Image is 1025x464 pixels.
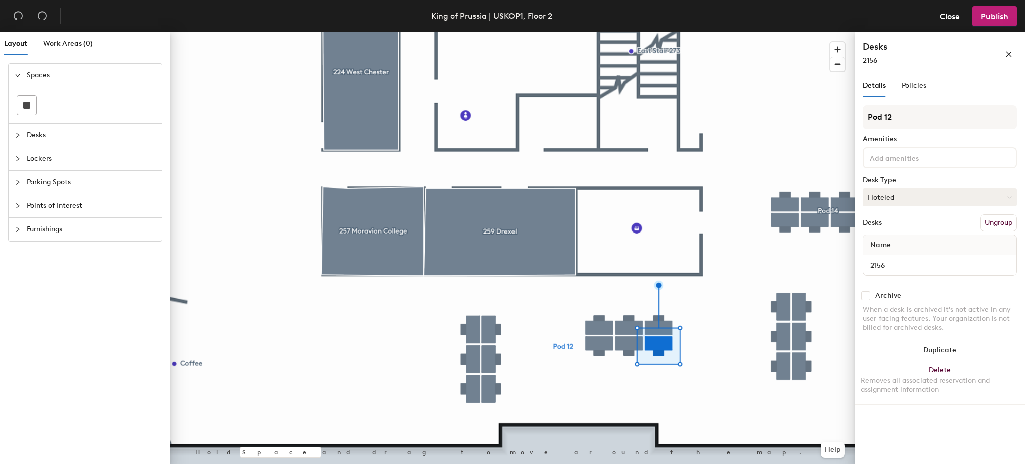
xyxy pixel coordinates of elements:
button: Publish [972,6,1017,26]
span: undo [13,11,23,21]
input: Unnamed desk [865,258,1014,272]
span: collapsed [15,179,21,185]
span: collapsed [15,203,21,209]
span: Points of Interest [27,194,156,217]
span: Name [865,236,896,254]
div: When a desk is archived it's not active in any user-facing features. Your organization is not bil... [863,305,1017,332]
span: Desks [27,124,156,147]
div: Desk Type [863,176,1017,184]
button: Close [931,6,968,26]
span: collapsed [15,226,21,233]
span: expanded [15,72,21,78]
span: collapsed [15,156,21,162]
span: Furnishings [27,218,156,241]
span: Work Areas (0) [43,39,93,48]
button: Redo (⌘ + ⇧ + Z) [32,6,52,26]
span: Publish [981,12,1008,21]
h4: Desks [863,40,973,53]
div: King of Prussia | USKOP1, Floor 2 [431,10,552,22]
button: Undo (⌘ + Z) [8,6,28,26]
span: Spaces [27,64,156,87]
button: Help [821,442,845,458]
span: 2156 [863,56,877,65]
span: Policies [902,81,926,90]
div: Archive [875,292,901,300]
span: close [1005,51,1012,58]
button: Duplicate [855,340,1025,360]
span: Close [940,12,960,21]
button: Ungroup [980,214,1017,231]
span: Parking Spots [27,171,156,194]
input: Add amenities [868,151,958,163]
button: DeleteRemoves all associated reservation and assignment information [855,360,1025,404]
span: collapsed [15,132,21,138]
div: Desks [863,219,882,227]
button: Hoteled [863,188,1017,206]
div: Amenities [863,135,1017,143]
span: Details [863,81,886,90]
div: Removes all associated reservation and assignment information [861,376,1019,394]
span: Lockers [27,147,156,170]
span: Layout [4,39,27,48]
